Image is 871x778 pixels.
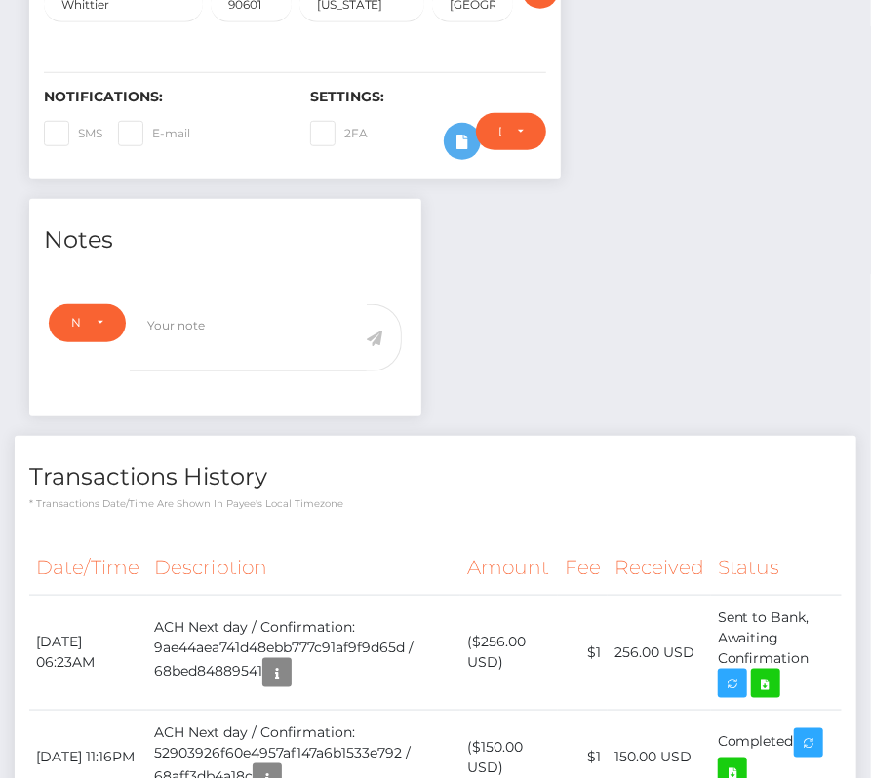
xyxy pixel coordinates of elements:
label: SMS [44,121,102,146]
h4: Notes [44,223,407,257]
th: Amount [460,541,558,595]
div: Do not require [498,124,501,139]
td: ($256.00 USD) [460,595,558,710]
div: Note Type [71,315,81,331]
button: Do not require [476,113,546,150]
th: Description [147,541,460,595]
td: [DATE] 06:23AM [29,595,147,710]
td: 256.00 USD [608,595,711,710]
label: 2FA [310,121,368,146]
th: Fee [558,541,608,595]
td: ACH Next day / Confirmation: 9ae44aea741d48ebb777c91af9f9d65d / 68bed84889541 [147,595,460,710]
p: * Transactions date/time are shown in payee's local timezone [29,496,842,511]
h4: Transactions History [29,460,842,494]
th: Status [711,541,842,595]
button: Note Type [49,304,126,341]
td: Sent to Bank, Awaiting Confirmation [711,595,842,710]
th: Date/Time [29,541,147,595]
h6: Settings: [310,89,547,105]
h6: Notifications: [44,89,281,105]
th: Received [608,541,711,595]
td: $1 [558,595,608,710]
label: E-mail [118,121,190,146]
